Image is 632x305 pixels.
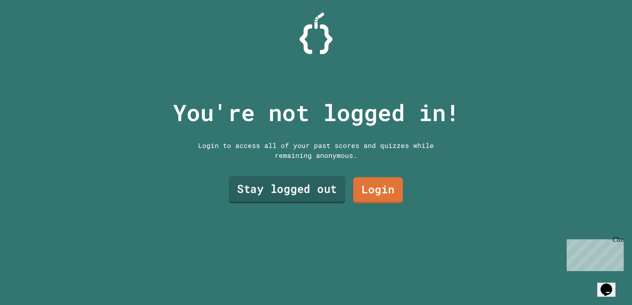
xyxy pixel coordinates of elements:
div: Chat with us now!Close [3,3,57,52]
a: Stay logged out [229,176,345,203]
iframe: chat widget [597,272,624,297]
iframe: chat widget [563,236,624,271]
div: Login to access all of your past scores and quizzes while remaining anonymous. [192,141,440,160]
img: Logo.svg [299,12,333,54]
p: You're not logged in! [173,95,460,130]
a: Login [353,177,403,203]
